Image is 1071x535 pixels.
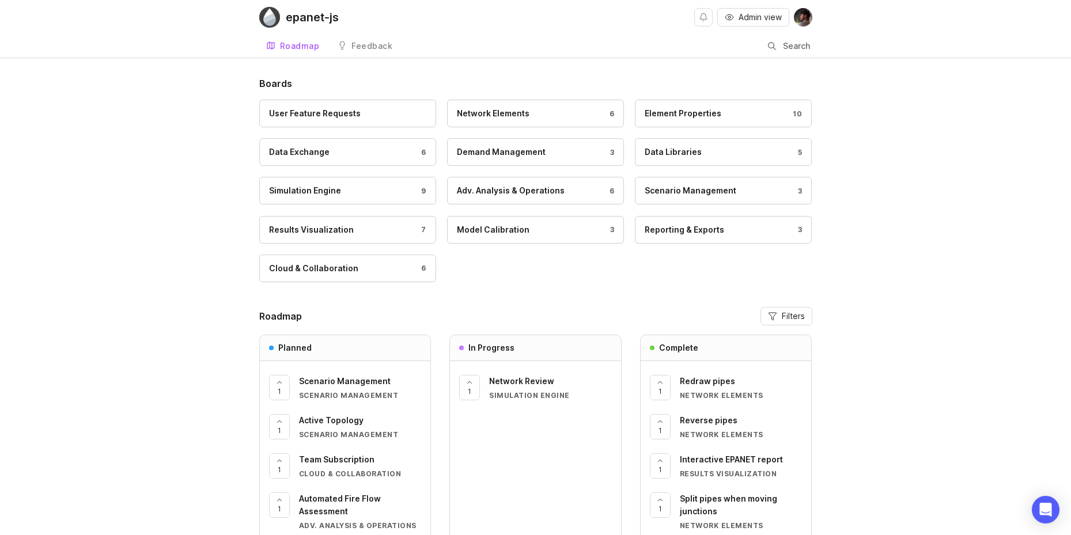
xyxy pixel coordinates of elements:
div: Open Intercom Messenger [1032,496,1059,523]
a: Team SubscriptionCloud & Collaboration [299,453,422,479]
span: Admin view [739,12,782,23]
a: Automated Fire Flow AssessmentAdv. Analysis & Operations [299,492,422,530]
span: 1 [659,465,662,475]
h1: Boards [259,77,812,90]
div: Data Libraries [645,146,702,158]
div: 6 [415,147,426,157]
div: Scenario Management [299,430,422,439]
span: 1 [278,504,281,514]
div: Scenario Management [645,184,736,197]
button: Admin view [717,8,789,26]
a: Interactive EPANET reportResults Visualization [680,453,803,479]
div: Network Elements [680,390,803,400]
a: Split pipes when moving junctionsNetwork Elements [680,492,803,530]
div: 6 [415,263,426,273]
h3: Planned [278,342,312,354]
a: Redraw pipesNetwork Elements [680,375,803,400]
a: Data Libraries5 [635,138,812,166]
span: Team Subscription [299,454,374,464]
span: Active Topology [299,415,364,425]
div: Network Elements [680,521,803,530]
div: 6 [604,186,615,196]
span: Split pipes when moving junctions [680,494,777,516]
button: 1 [650,414,671,439]
span: Automated Fire Flow Assessment [299,494,381,516]
span: Filters [782,310,805,322]
div: epanet-js [286,12,339,23]
a: Results Visualization7 [259,216,436,244]
div: Cloud & Collaboration [269,262,358,275]
button: 1 [459,375,480,400]
a: Adv. Analysis & Operations6 [447,177,624,204]
div: Results Visualization [269,223,354,236]
button: 1 [269,492,290,518]
img: epanet-js logo [259,7,280,28]
button: 1 [269,414,290,439]
div: 3 [604,225,615,234]
span: 1 [659,426,662,435]
a: Data Exchange6 [259,138,436,166]
h2: Roadmap [259,309,302,323]
a: Feedback [331,35,399,58]
span: 1 [468,386,471,396]
img: Sam Payá [794,8,812,26]
button: 1 [650,492,671,518]
div: User Feature Requests [269,107,361,120]
span: Redraw pipes [680,376,735,386]
a: Roadmap [259,35,327,58]
div: Adv. Analysis & Operations [457,184,565,197]
div: Scenario Management [299,390,422,400]
div: Roadmap [280,42,320,50]
h3: Complete [659,342,698,354]
a: User Feature Requests [259,100,436,127]
div: Network Elements [457,107,529,120]
a: Demand Management3 [447,138,624,166]
a: Network Elements6 [447,100,624,127]
div: 5 [792,147,803,157]
a: Scenario Management3 [635,177,812,204]
button: Notifications [694,8,713,26]
button: 1 [650,375,671,400]
a: Simulation Engine9 [259,177,436,204]
span: 1 [278,426,281,435]
div: 10 [787,109,802,119]
a: Cloud & Collaboration6 [259,255,436,282]
span: 1 [278,465,281,475]
button: Filters [760,307,812,325]
a: Element Properties10 [635,100,812,127]
button: 1 [269,375,290,400]
button: 1 [650,453,671,479]
div: Adv. Analysis & Operations [299,521,422,530]
span: 1 [659,504,662,514]
a: Reverse pipesNetwork Elements [680,414,803,439]
div: 3 [604,147,615,157]
div: Element Properties [645,107,721,120]
span: Network Review [489,376,554,386]
span: 1 [659,386,662,396]
div: 9 [415,186,426,196]
span: Scenario Management [299,376,391,386]
a: Model Calibration3 [447,216,624,244]
span: Interactive EPANET report [680,454,783,464]
div: Network Elements [680,430,803,439]
div: Feedback [351,42,392,50]
div: Simulation Engine [269,184,341,197]
h3: In Progress [468,342,514,354]
div: 7 [415,225,426,234]
div: 6 [604,109,615,119]
button: 1 [269,453,290,479]
div: Cloud & Collaboration [299,469,422,479]
div: 3 [792,225,803,234]
div: Data Exchange [269,146,330,158]
div: Reporting & Exports [645,223,724,236]
a: Reporting & Exports3 [635,216,812,244]
div: Results Visualization [680,469,803,479]
div: 3 [792,186,803,196]
div: Simulation Engine [489,390,612,400]
a: Network ReviewSimulation Engine [489,375,612,400]
a: Active TopologyScenario Management [299,414,422,439]
span: Reverse pipes [680,415,737,425]
span: 1 [278,386,281,396]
